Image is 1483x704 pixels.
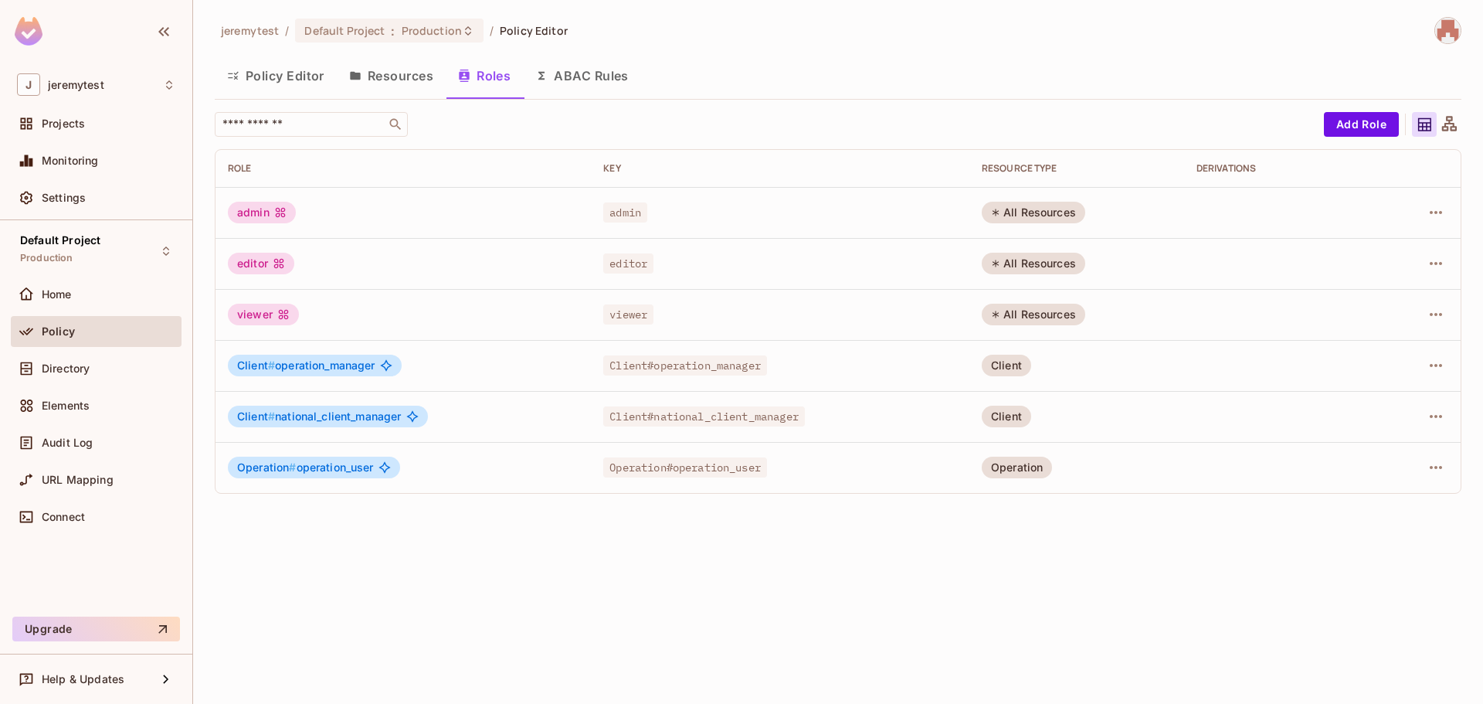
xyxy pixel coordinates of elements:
span: Elements [42,400,90,412]
span: # [268,359,275,372]
div: All Resources [982,202,1085,223]
span: Production [20,252,73,264]
span: Client#national_client_manager [603,406,805,427]
span: Workspace: jeremytest [48,79,104,91]
span: Audit Log [42,437,93,449]
div: Role [228,162,579,175]
button: Resources [337,56,446,95]
span: Operation [237,461,297,474]
span: Client#operation_manager [603,355,767,376]
div: Client [982,355,1031,376]
span: Directory [42,362,90,375]
li: / [285,23,289,38]
span: Production [402,23,462,38]
span: # [289,461,296,474]
img: john.knoy@compass-usa.com [1435,18,1461,43]
span: national_client_manager [237,410,402,423]
li: / [490,23,494,38]
div: editor [228,253,294,274]
span: Policy [42,325,75,338]
span: Projects [42,117,85,130]
span: Monitoring [42,155,99,167]
div: Derivations [1196,162,1366,175]
span: J [17,73,40,96]
span: the active workspace [221,23,279,38]
span: operation_manager [237,359,375,372]
span: Help & Updates [42,673,124,685]
span: : [390,25,395,37]
span: Policy Editor [500,23,568,38]
div: Client [982,406,1031,427]
div: viewer [228,304,299,325]
img: SReyMgAAAABJRU5ErkJggg== [15,17,42,46]
button: ABAC Rules [523,56,641,95]
span: Connect [42,511,85,523]
span: Client [237,410,275,423]
button: Roles [446,56,523,95]
span: Default Project [304,23,385,38]
span: Settings [42,192,86,204]
span: Operation#operation_user [603,457,767,478]
span: URL Mapping [42,474,114,486]
button: Add Role [1324,112,1399,137]
div: All Resources [982,304,1085,325]
div: Key [603,162,957,175]
span: # [268,410,275,423]
span: Default Project [20,234,100,247]
div: All Resources [982,253,1085,274]
div: admin [228,202,296,223]
div: Operation [982,457,1052,478]
span: admin [603,202,647,223]
div: RESOURCE TYPE [982,162,1172,175]
button: Upgrade [12,617,180,641]
span: operation_user [237,461,374,474]
button: Policy Editor [215,56,337,95]
span: viewer [603,304,653,325]
span: Client [237,359,275,372]
span: editor [603,253,653,274]
span: Home [42,288,72,301]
